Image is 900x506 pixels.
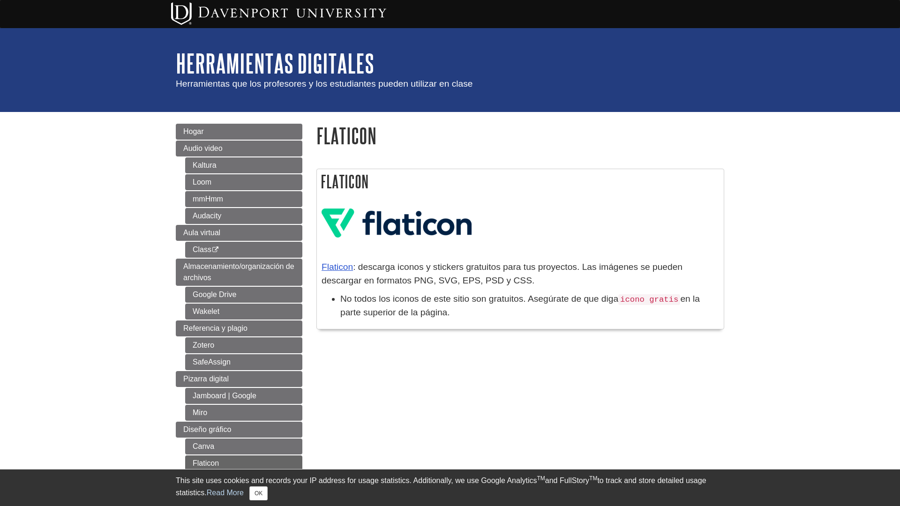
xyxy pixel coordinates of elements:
i: This link opens in a new window [211,247,219,253]
div: This site uses cookies and records your IP address for usage statistics. Additionally, we use Goo... [176,475,724,500]
a: Canva [185,439,302,454]
a: Kaltura [185,157,302,173]
a: mmHmm [185,191,302,207]
a: Flaticon [185,455,302,471]
code: icono gratis [618,294,680,305]
a: Diseño gráfico [176,422,302,438]
a: Almacenamiento/organización de archivos [176,259,302,286]
li: No todos los iconos de este sitio son gratuitos. Asegúrate de que diga en la parte superior de la... [340,292,719,320]
a: Zotero [185,337,302,353]
img: Davenport University [171,2,386,25]
span: Aula virtual [183,229,220,237]
a: Flaticon [322,262,353,272]
h1: Flaticon [316,124,724,148]
a: Pizarra digital [176,371,302,387]
a: Read More [207,489,244,497]
span: Pizarra digital [183,375,229,383]
a: Loom [185,174,302,190]
a: Aula virtual [176,225,302,241]
a: Jamboard | Google [185,388,302,404]
a: SafeAssign [185,354,302,370]
span: Almacenamiento/organización de archivos [183,262,294,282]
span: Hogar [183,127,204,135]
img: flaticon logo [322,208,472,238]
a: Google Drive [185,287,302,303]
sup: TM [589,475,597,482]
a: Audio video [176,141,302,156]
span: Herramientas que los profesores y los estudiantes pueden utilizar en clase [176,79,473,89]
span: Diseño gráfico [183,425,231,433]
p: : descarga iconos y stickers gratuitos para tus proyectos. Las imágenes se pueden descargar en fo... [322,260,719,288]
sup: TM [537,475,545,482]
a: Referencia y plagio [176,320,302,336]
button: Close [249,486,268,500]
a: Wakelet [185,304,302,320]
a: Audacity [185,208,302,224]
a: Class [185,242,302,258]
span: Audio video [183,144,223,152]
a: Hogar [176,124,302,140]
span: Referencia y plagio [183,324,247,332]
a: Miro [185,405,302,421]
a: Herramientas digitales [176,49,374,78]
h2: Flaticon [317,169,724,194]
